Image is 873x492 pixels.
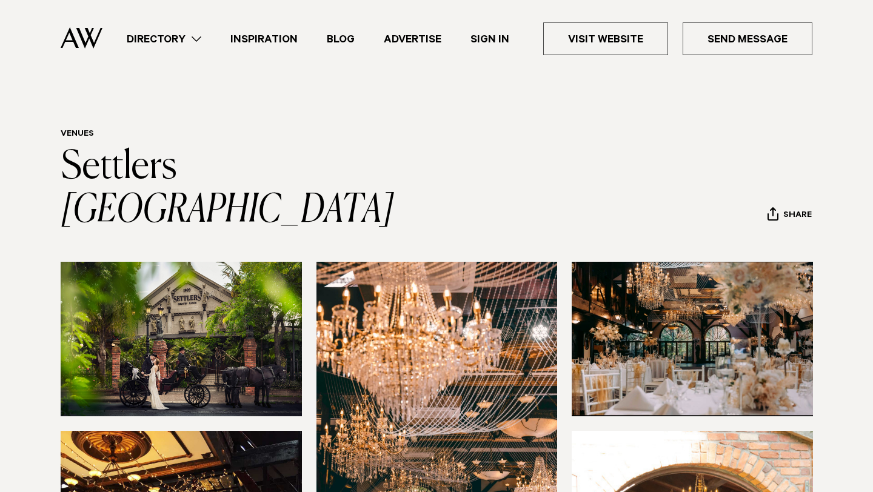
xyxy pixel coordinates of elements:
a: Inspiration [216,31,312,47]
a: Venues [61,130,94,139]
button: Share [767,207,812,225]
span: Share [783,210,812,222]
a: Blog [312,31,369,47]
img: Auckland Weddings Logo [61,27,102,48]
a: Send Message [683,22,812,55]
a: Visit Website [543,22,668,55]
a: Sign In [456,31,524,47]
a: Directory [112,31,216,47]
a: Settlers [GEOGRAPHIC_DATA] [61,148,394,230]
a: Advertise [369,31,456,47]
